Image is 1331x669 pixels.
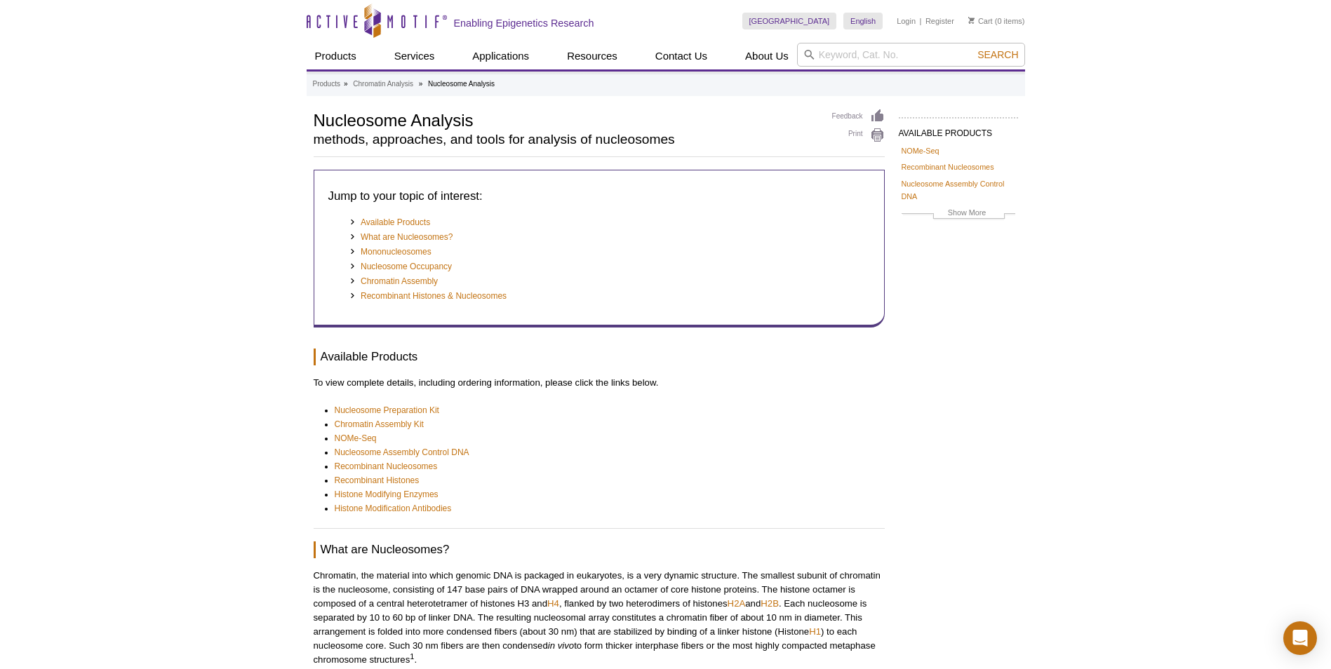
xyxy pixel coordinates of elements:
a: Chromatin Assembly Kit [335,417,424,431]
a: Nucleosome Assembly Control DNA [335,445,469,459]
button: Search [973,48,1022,61]
a: Recombinant Histones [335,473,420,487]
a: Histone Modification Antibodies [335,501,452,515]
a: What are Nucleosomes? [349,230,453,245]
a: Chromatin Assembly [349,274,439,289]
a: Services [386,43,443,69]
li: (0 items) [968,13,1025,29]
a: Resources [559,43,626,69]
a: H4 [547,598,559,609]
li: | [920,13,922,29]
a: Recombinant Nucleosomes [902,161,994,173]
a: Products [307,43,365,69]
p: To view complete details, including ordering information, please click the links below. [314,376,885,390]
h1: Nucleosome Analysis [314,109,818,130]
a: Feedback [832,109,885,124]
h2: Enabling Epigenetics Research [454,17,594,29]
a: Recombinant Histones & Nucleosomes [349,289,507,304]
a: Nucleosome Occupancy [349,259,453,274]
a: Contact Us [647,43,716,69]
a: Print [832,128,885,143]
a: Mononucleosomes [349,245,432,259]
a: Cart [968,16,993,26]
h2: AVAILABLE PRODUCTS [899,117,1018,142]
sup: 1 [410,651,414,660]
li: Nucleosome Analysis [428,80,495,88]
a: [GEOGRAPHIC_DATA] [742,13,837,29]
a: Show More [902,206,1015,222]
a: Register [925,16,954,26]
a: Chromatin Analysis [353,78,413,90]
a: Applications [464,43,537,69]
a: Recombinant Nucleosomes [335,459,438,473]
img: Your Cart [968,17,975,24]
li: » [344,80,348,88]
a: Histone Modifying Enzymes [335,487,439,501]
a: H2A [728,598,746,609]
a: Nucleosome Assembly Control DNA [902,177,1015,203]
li: » [419,80,423,88]
span: Search [977,49,1018,60]
a: H2B [761,598,779,609]
a: About Us [737,43,797,69]
a: Nucleosome Preparation Kit [335,403,439,417]
a: NOMe-Seq [335,431,377,445]
h3: Jump to your topic of interest: [328,188,870,205]
h3: Available Products [314,349,885,365]
div: Open Intercom Messenger [1283,621,1317,655]
input: Keyword, Cat. No. [797,43,1025,67]
a: Available Products [349,215,431,230]
h3: What are Nucleosomes? [314,541,885,558]
p: Chromatin, the material into which genomic DNA is packaged in eukaryotes, is a very dynamic struc... [314,569,885,667]
h2: methods, approaches, and tools for analysis of nucleosomes [314,133,818,146]
a: H1 [809,626,821,637]
i: in vivo [548,640,574,651]
a: Products [313,78,340,90]
a: English [843,13,883,29]
a: NOMe-Seq [902,144,939,157]
a: Login [897,16,916,26]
